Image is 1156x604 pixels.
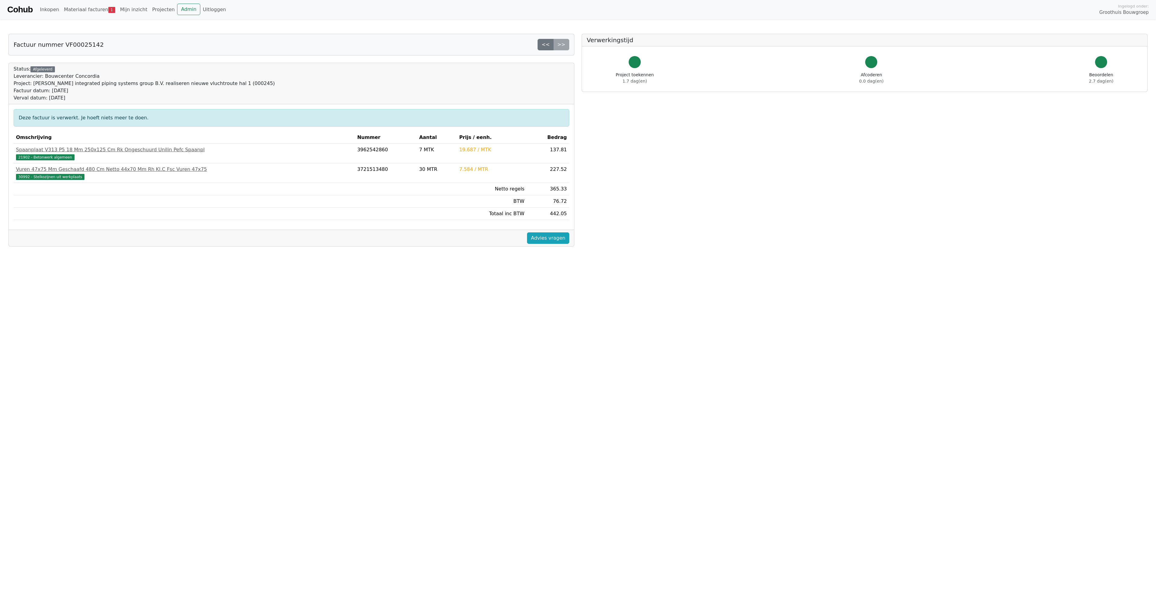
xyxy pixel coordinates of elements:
div: Verval datum: [DATE] [14,94,275,102]
a: Mijn inzicht [118,4,150,16]
div: Project: [PERSON_NAME] integrated piping systems group B.V. realiseren nieuwe vluchtroute hal 1 (... [14,80,275,87]
a: Admin [177,4,200,15]
a: Inkopen [37,4,61,16]
div: 7 MTK [419,146,454,153]
span: 30992 - Stelkozijnen uit werkplaats [16,174,84,180]
div: Project toekennen [616,72,654,84]
td: 3721513480 [355,163,417,183]
div: Afgeleverd [30,66,55,72]
a: Vuren 47x75 Mm Geschaafd 480 Cm Netto 44x70 Mm Rh Kl.C Fsc Vuren 47x7530992 - Stelkozijnen uit we... [16,166,352,180]
td: 227.52 [527,163,569,183]
a: Advies vragen [527,232,569,244]
span: 21902 - Betonwerk algemeen [16,154,75,160]
span: Ingelogd onder: [1118,3,1149,9]
h5: Verwerkingstijd [587,36,1142,44]
span: Groothuis Bouwgroep [1099,9,1149,16]
div: Status: [14,65,275,102]
div: Afcoderen [859,72,884,84]
div: Factuur datum: [DATE] [14,87,275,94]
th: Omschrijving [14,131,355,144]
span: 1.7 dag(en) [623,79,647,83]
div: 19.687 / MTK [459,146,524,153]
a: << [538,39,554,50]
td: 442.05 [527,208,569,220]
td: 365.33 [527,183,569,195]
a: Spaanplaat V313 P5 18 Mm 250x125 Cm Rk Ongeschuurd Unilin Pefc Spaanpl21902 - Betonwerk algemeen [16,146,352,161]
div: 30 MTR [419,166,454,173]
span: 2.7 dag(en) [1089,79,1113,83]
span: 1 [108,7,115,13]
div: Leverancier: Bouwcenter Concordia [14,73,275,80]
a: Uitloggen [200,4,228,16]
td: Netto regels [457,183,527,195]
a: Cohub [7,2,33,17]
th: Aantal [417,131,457,144]
th: Bedrag [527,131,569,144]
div: Vuren 47x75 Mm Geschaafd 480 Cm Netto 44x70 Mm Rh Kl.C Fsc Vuren 47x75 [16,166,352,173]
div: Deze factuur is verwerkt. Je hoeft niets meer te doen. [14,109,569,127]
div: 7.584 / MTR [459,166,524,173]
a: Materiaal facturen1 [62,4,118,16]
div: Beoordelen [1089,72,1113,84]
th: Prijs / eenh. [457,131,527,144]
td: Totaal inc BTW [457,208,527,220]
div: Spaanplaat V313 P5 18 Mm 250x125 Cm Rk Ongeschuurd Unilin Pefc Spaanpl [16,146,352,153]
td: 76.72 [527,195,569,208]
td: BTW [457,195,527,208]
a: Projecten [150,4,177,16]
h5: Factuur nummer VF00025142 [14,41,104,48]
span: 0.0 dag(en) [859,79,884,83]
td: 3962542860 [355,144,417,163]
td: 137.81 [527,144,569,163]
th: Nummer [355,131,417,144]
